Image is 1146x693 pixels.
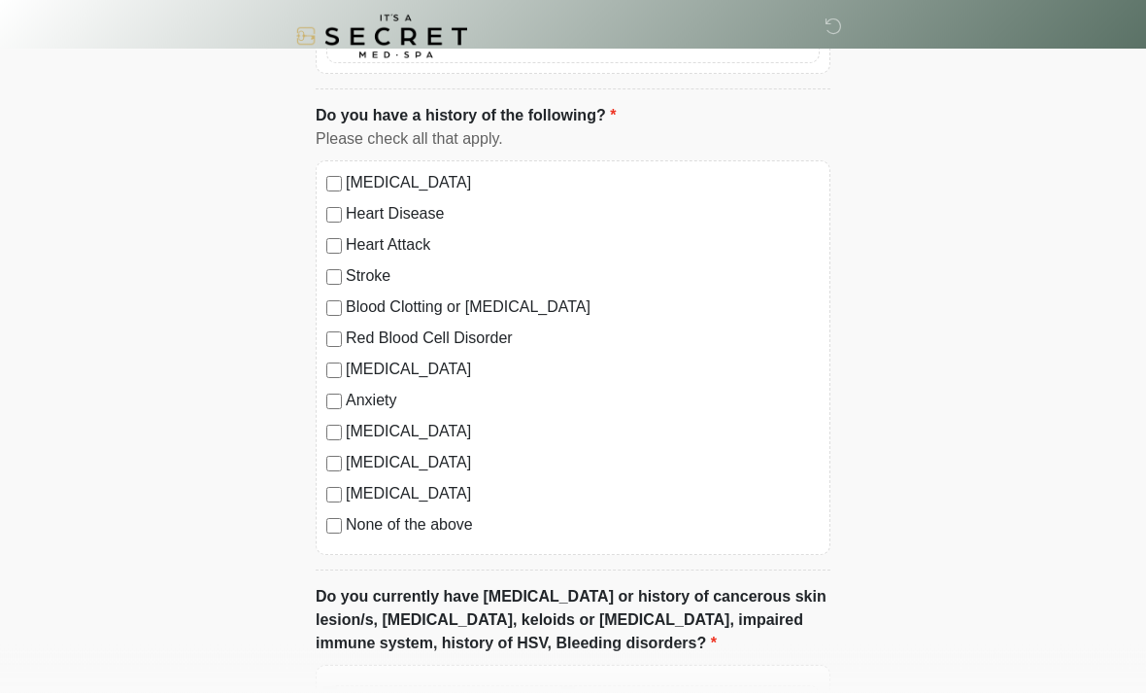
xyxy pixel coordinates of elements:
label: [MEDICAL_DATA] [346,483,820,506]
label: Do you currently have [MEDICAL_DATA] or history of cancerous skin lesion/s, [MEDICAL_DATA], keloi... [316,586,830,656]
label: [MEDICAL_DATA] [346,172,820,195]
label: Red Blood Cell Disorder [346,328,820,351]
input: [MEDICAL_DATA] [326,488,342,503]
input: [MEDICAL_DATA] [326,426,342,441]
input: [MEDICAL_DATA] [326,177,342,192]
label: Heart Attack [346,234,820,258]
input: Heart Attack [326,239,342,255]
label: [MEDICAL_DATA] [346,359,820,382]
input: Heart Disease [326,208,342,224]
input: Anxiety [326,395,342,410]
label: Stroke [346,265,820,289]
input: Blood Clotting or [MEDICAL_DATA] [326,301,342,317]
label: [MEDICAL_DATA] [346,421,820,444]
input: [MEDICAL_DATA] [326,364,342,379]
label: Blood Clotting or [MEDICAL_DATA] [346,296,820,320]
input: Red Blood Cell Disorder [326,332,342,348]
label: None of the above [346,514,820,537]
input: None of the above [326,519,342,535]
input: [MEDICAL_DATA] [326,457,342,472]
input: Stroke [326,270,342,286]
label: Anxiety [346,390,820,413]
label: Do you have a history of the following? [316,105,616,128]
img: It's A Secret Med Spa Logo [296,15,467,58]
label: [MEDICAL_DATA] [346,452,820,475]
div: Please check all that apply. [316,128,830,152]
label: Heart Disease [346,203,820,226]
